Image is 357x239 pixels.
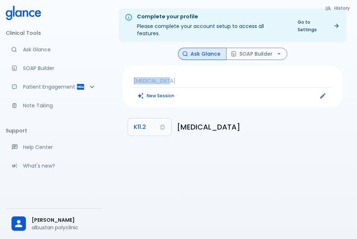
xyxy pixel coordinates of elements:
a: Go to Settings [293,17,343,35]
button: Ask Glance [178,48,226,60]
h6: Sialoadenitis [177,121,337,133]
p: Patient Engagement [23,83,76,90]
div: [PERSON_NAME]albustan polyclinic [6,211,102,236]
li: Clinical Tools [6,24,102,42]
div: Recent updates and feature releases [6,158,102,174]
p: What's new? [23,162,96,169]
p: SOAP Builder [23,65,96,72]
a: Get help from our support team [6,139,102,155]
p: albustan polyclinic [32,224,96,231]
p: Ask Glance [23,46,96,53]
li: Support [6,122,102,139]
button: Copy Code K11.2 to clipboard [128,118,171,136]
div: Patient Reports & Referrals [6,79,102,95]
a: Advanced note-taking [6,98,102,113]
span: [PERSON_NAME] [32,216,96,224]
a: Moramiz: Find ICD10AM codes instantly [6,42,102,57]
p: [MEDICAL_DATA] [134,77,331,84]
button: SOAP Builder [226,48,287,60]
div: Complete your profile [137,13,288,21]
button: History [321,3,354,13]
a: Docugen: Compose a clinical documentation in seconds [6,60,102,76]
span: K11.2 [134,122,146,132]
button: Edit [317,90,328,101]
p: Help Center [23,144,96,151]
button: Clears all inputs and results. [134,90,179,101]
li: Settings [6,182,102,200]
p: Note Taking [23,102,96,109]
div: Please complete your account setup to access all features. [137,11,288,40]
